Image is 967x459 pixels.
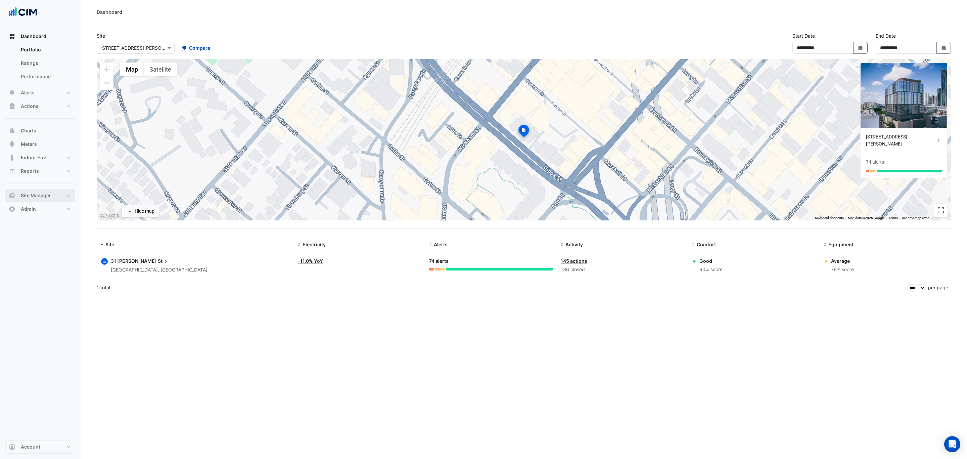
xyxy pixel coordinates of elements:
span: Alerts [434,242,448,247]
app-icon: Meters [9,141,15,148]
button: Site Manager [5,189,75,202]
span: Electricity [303,242,326,247]
button: Dashboard [5,30,75,43]
span: Meters [21,141,37,148]
a: Ratings [15,56,75,70]
div: Hide map [135,208,154,215]
img: Company Logo [8,5,38,19]
img: site-pin-selected.svg [516,124,531,140]
div: [GEOGRAPHIC_DATA], [GEOGRAPHIC_DATA] [111,266,208,274]
span: 31 [PERSON_NAME] [111,258,157,264]
span: Compare [189,44,210,51]
app-icon: Dashboard [9,33,15,40]
a: Portfolio [15,43,75,56]
span: Admin [21,206,36,212]
button: Account [5,440,75,454]
span: Alerts [21,89,35,96]
span: Reports [21,168,39,174]
app-icon: Reports [9,168,15,174]
span: Site [105,242,114,247]
span: Equipment [828,242,854,247]
div: Open Intercom Messenger [944,436,960,452]
button: Meters [5,137,75,151]
img: 31 Duncan St [861,63,947,128]
a: -11.0% YoY [298,258,323,264]
div: Good [699,257,723,264]
div: [STREET_ADDRESS][PERSON_NAME] [866,133,935,148]
button: Charts [5,124,75,137]
div: Average [831,257,854,264]
span: Indoor Env [21,154,46,161]
span: Actions [21,103,39,110]
button: Compare [177,42,215,54]
button: Actions [5,99,75,113]
a: Performance [15,70,75,83]
div: Dashboard [97,8,122,15]
a: 145 actions [561,258,587,264]
button: Show satellite imagery [144,62,177,76]
a: Terms (opens in new tab) [888,216,898,220]
span: Dashboard [21,33,46,40]
button: Hide map [122,205,159,217]
button: Reports [5,164,75,178]
span: Account [21,444,40,450]
button: Zoom out [100,76,113,90]
button: Show street map [120,62,144,76]
app-icon: Charts [9,127,15,134]
div: 136 closed [561,266,684,274]
div: Dashboard [5,43,75,86]
span: Charts [21,127,36,134]
a: Report a map error [902,216,929,220]
span: Activity [565,242,583,247]
span: Comfort [697,242,716,247]
div: 90% score [699,266,723,274]
button: Admin [5,202,75,216]
app-icon: Site Manager [9,192,15,199]
span: per page [928,285,948,290]
span: St [158,257,169,265]
img: Google [98,212,121,220]
button: Indoor Env [5,151,75,164]
div: 76% score [831,266,854,274]
span: Site Manager [21,192,51,199]
div: 74 alerts [866,159,884,166]
app-icon: Admin [9,206,15,212]
a: Open this area in Google Maps (opens a new window) [98,212,121,220]
button: Zoom in [100,62,113,76]
app-icon: Indoor Env [9,154,15,161]
fa-icon: Select Date [941,45,947,51]
fa-icon: Select Date [858,45,864,51]
label: Site [97,32,105,39]
div: 74 alerts [429,257,552,265]
app-icon: Actions [9,103,15,110]
app-icon: Alerts [9,89,15,96]
button: Alerts [5,86,75,99]
button: Keyboard shortcuts [815,216,844,220]
button: Toggle fullscreen view [934,204,948,217]
label: Start Date [792,32,815,39]
label: End Date [876,32,896,39]
div: 1 total [97,279,907,296]
span: Map data ©2025 Google [848,216,884,220]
